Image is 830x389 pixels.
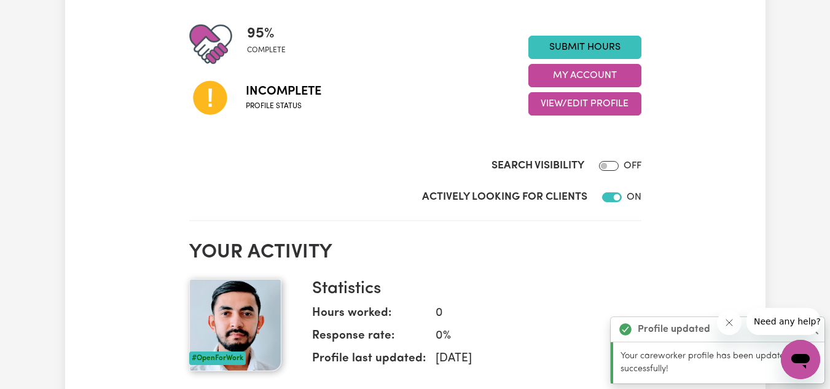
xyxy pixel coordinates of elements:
[491,158,584,174] label: Search Visibility
[638,322,710,337] strong: Profile updated
[312,350,426,373] dt: Profile last updated:
[528,64,641,87] button: My Account
[312,305,426,328] dt: Hours worked:
[422,189,587,205] label: Actively Looking for Clients
[247,23,296,66] div: Profile completeness: 95%
[624,161,641,171] span: OFF
[189,241,641,264] h2: Your activity
[621,350,817,376] p: Your careworker profile has been updated successfully!
[717,310,742,335] iframe: Close message
[312,328,426,350] dt: Response rate:
[781,340,820,379] iframe: Button to launch messaging window
[426,305,632,323] dd: 0
[627,192,641,202] span: ON
[189,279,281,371] img: Your profile picture
[7,9,74,18] span: Need any help?
[426,350,632,368] dd: [DATE]
[246,82,321,101] span: Incomplete
[246,101,321,112] span: Profile status
[247,23,286,45] span: 95 %
[528,92,641,116] button: View/Edit Profile
[312,279,632,300] h3: Statistics
[189,352,246,365] div: #OpenForWork
[746,308,820,335] iframe: Message from company
[426,328,632,345] dd: 0 %
[528,36,641,59] a: Submit Hours
[247,45,286,56] span: complete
